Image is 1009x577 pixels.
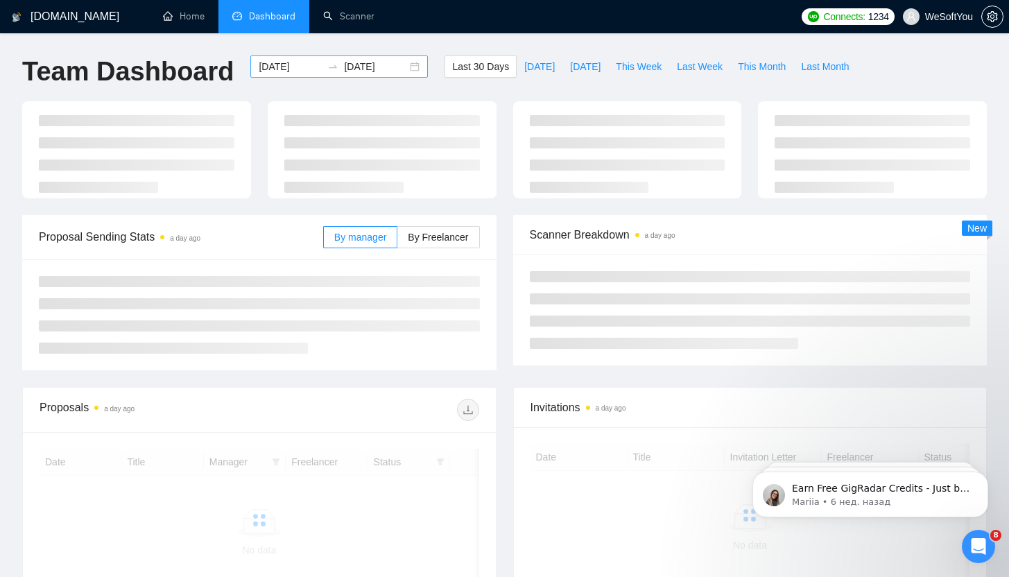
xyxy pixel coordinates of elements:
span: By manager [334,232,386,243]
a: searchScanner [323,10,374,22]
span: [DATE] [524,59,555,74]
span: setting [982,11,1003,22]
span: Scanner Breakdown [530,226,971,243]
iframe: Intercom live chat [962,530,995,563]
span: to [327,61,338,72]
span: Earn Free GigRadar Credits - Just by Sharing Your Story! 💬 Want more credits for sending proposal... [60,40,239,382]
img: upwork-logo.png [808,11,819,22]
span: Last Month [801,59,849,74]
span: Proposal Sending Stats [39,228,323,246]
iframe: Intercom notifications сообщение [732,442,1009,540]
p: Message from Mariia, sent 6 нед. назад [60,53,239,66]
button: This Month [730,55,793,78]
button: [DATE] [517,55,562,78]
time: a day ago [104,405,135,413]
a: homeHome [163,10,205,22]
span: Connects: [823,9,865,24]
time: a day ago [596,404,626,412]
h1: Team Dashboard [22,55,234,88]
span: swap-right [327,61,338,72]
time: a day ago [645,232,675,239]
span: New [967,223,987,234]
span: By Freelancer [408,232,468,243]
time: a day ago [170,234,200,242]
span: Invitations [531,399,970,416]
button: Last Month [793,55,856,78]
span: 8 [990,530,1001,541]
input: End date [344,59,407,74]
span: [DATE] [570,59,601,74]
span: Last Week [677,59,723,74]
div: Proposals [40,399,259,421]
span: dashboard [232,11,242,21]
button: [DATE] [562,55,608,78]
span: This Month [738,59,786,74]
span: This Week [616,59,662,74]
span: Last 30 Days [452,59,509,74]
span: user [906,12,916,21]
img: logo [12,6,21,28]
button: Last 30 Days [445,55,517,78]
button: Last Week [669,55,730,78]
button: This Week [608,55,669,78]
button: setting [981,6,1003,28]
a: setting [981,11,1003,22]
input: Start date [259,59,322,74]
span: Dashboard [249,10,295,22]
span: 1234 [868,9,889,24]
